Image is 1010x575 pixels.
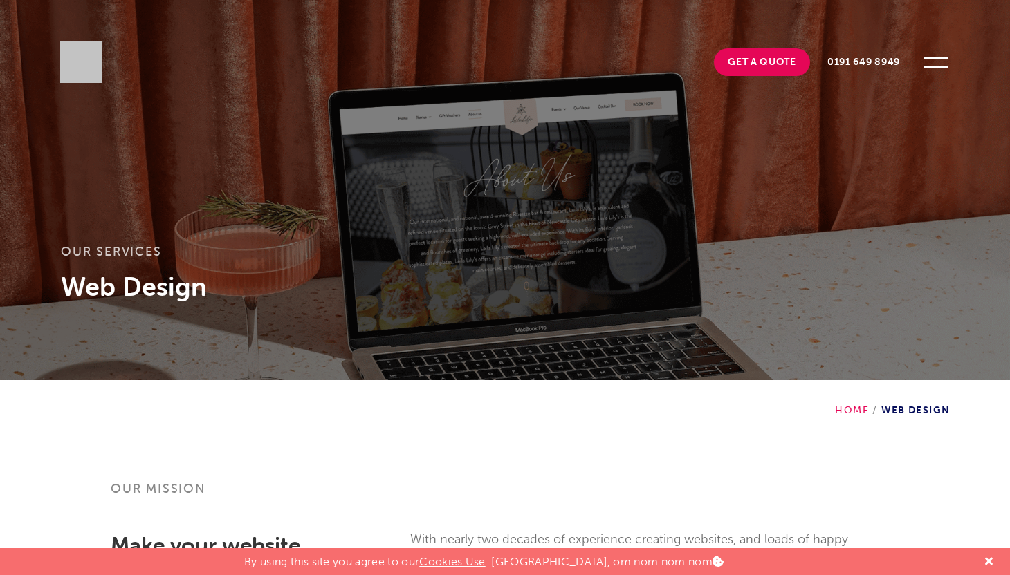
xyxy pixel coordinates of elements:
[61,270,949,304] h1: Web Design
[714,48,810,76] a: Get A Quote
[111,480,899,513] h3: Our mission
[60,41,102,83] img: Sleeky Web Design Newcastle
[869,404,881,416] span: /
[835,404,869,416] a: Home
[814,48,914,76] a: 0191 649 8949
[419,555,486,568] a: Cookies Use
[244,548,724,568] p: By using this site you agree to our . [GEOGRAPHIC_DATA], om nom nom nom
[835,380,950,416] div: Web Design
[61,243,949,270] h3: Our services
